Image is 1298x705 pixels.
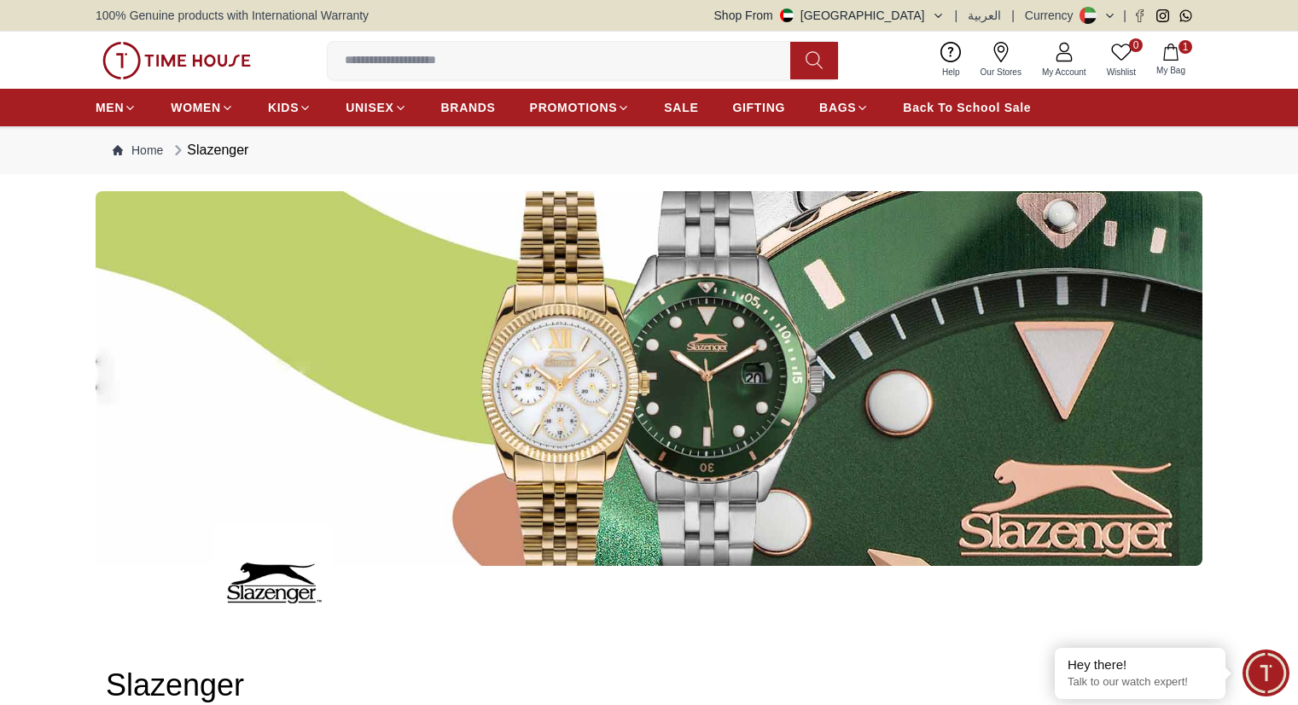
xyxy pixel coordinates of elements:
[346,99,393,116] span: UNISEX
[171,92,234,123] a: WOMEN
[903,92,1031,123] a: Back To School Sale
[732,92,785,123] a: GIFTING
[1146,40,1196,80] button: 1My Bag
[664,99,698,116] span: SALE
[932,38,970,82] a: Help
[664,92,698,123] a: SALE
[530,99,618,116] span: PROMOTIONS
[1025,7,1080,24] div: Currency
[780,9,794,22] img: United Arab Emirates
[1068,675,1213,690] p: Talk to our watch expert!
[955,7,958,24] span: |
[96,99,124,116] span: MEN
[346,92,406,123] a: UNISEX
[96,92,137,123] a: MEN
[1150,64,1192,77] span: My Bag
[214,524,332,642] img: ...
[1068,656,1213,673] div: Hey there!
[1011,7,1015,24] span: |
[714,7,945,24] button: Shop From[GEOGRAPHIC_DATA]
[1129,38,1143,52] span: 0
[1123,7,1126,24] span: |
[441,99,496,116] span: BRANDS
[1100,66,1143,79] span: Wishlist
[1133,9,1146,22] a: Facebook
[170,140,248,160] div: Slazenger
[1035,66,1093,79] span: My Account
[819,92,869,123] a: BAGS
[819,99,856,116] span: BAGS
[96,126,1202,174] nav: Breadcrumb
[903,99,1031,116] span: Back To School Sale
[96,191,1202,566] img: ...
[968,7,1001,24] button: العربية
[113,142,163,159] a: Home
[974,66,1028,79] span: Our Stores
[441,92,496,123] a: BRANDS
[1243,650,1289,696] div: Chat Widget
[970,38,1032,82] a: Our Stores
[102,42,251,79] img: ...
[106,668,1192,702] h2: Slazenger
[732,99,785,116] span: GIFTING
[1179,40,1192,54] span: 1
[268,99,299,116] span: KIDS
[1179,9,1192,22] a: Whatsapp
[96,7,369,24] span: 100% Genuine products with International Warranty
[935,66,967,79] span: Help
[171,99,221,116] span: WOMEN
[1097,38,1146,82] a: 0Wishlist
[268,92,311,123] a: KIDS
[530,92,631,123] a: PROMOTIONS
[1156,9,1169,22] a: Instagram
